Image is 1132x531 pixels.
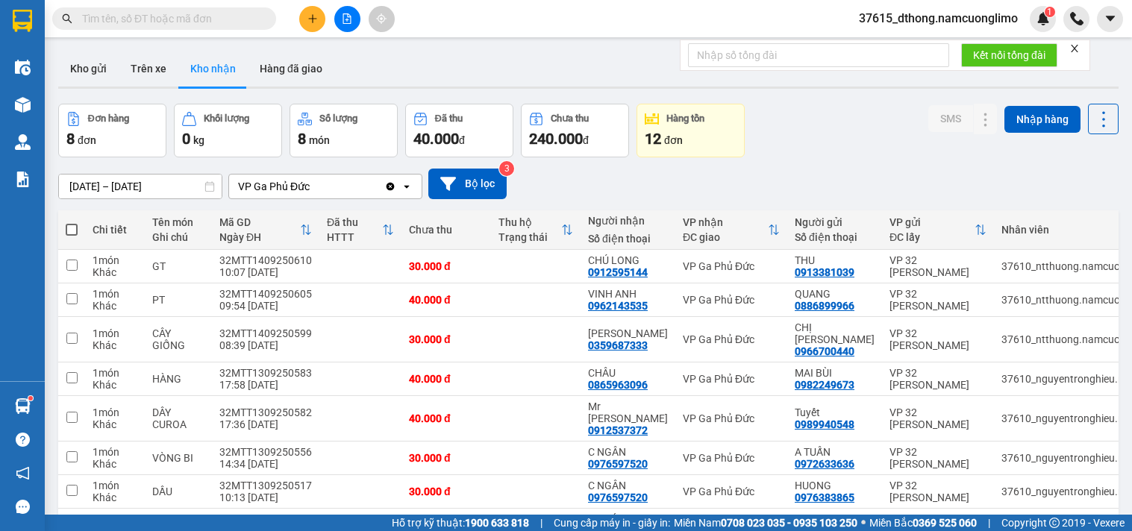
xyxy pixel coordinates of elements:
img: warehouse-icon [15,398,31,414]
div: C NGÂN [588,446,668,458]
div: CHỊ GIANG [795,321,875,345]
div: Số điện thoại [588,233,668,245]
div: VP Ga Phủ Đức [683,486,780,497]
div: 0886899966 [795,300,854,312]
div: 32MTT1309250556 [219,446,312,458]
div: VP nhận [683,216,768,228]
div: Ngày ĐH [219,231,300,243]
div: VP Ga Phủ Đức [683,294,780,306]
img: solution-icon [15,172,31,187]
div: 14:34 [DATE] [219,458,312,470]
div: Người gửi [795,216,875,228]
div: A TUẤN [795,446,875,458]
img: phone-icon [1070,12,1083,25]
button: caret-down [1097,6,1123,32]
button: Đơn hàng8đơn [58,104,166,157]
div: Đã thu [435,113,463,124]
div: VP 32 [PERSON_NAME] [889,446,986,470]
button: Hàng đã giao [248,51,334,87]
div: Đã thu [327,216,382,228]
div: 0913381039 [795,266,854,278]
div: Khác [93,458,137,470]
div: Trạng thái [498,231,561,243]
span: copyright [1049,518,1060,528]
div: Ghi chú [152,231,204,243]
div: 1 món [93,406,137,418]
span: 8 [298,130,306,148]
span: ⚪️ [861,520,866,526]
div: 40.000 đ [409,294,484,306]
div: A QUÝ [588,513,668,525]
div: Hàng tồn [666,113,704,124]
button: Trên xe [119,51,178,87]
span: 40.000 [413,130,459,148]
span: message [16,500,30,514]
div: Mã GD [219,216,300,228]
span: đ [583,134,589,146]
div: HUONG [795,480,875,491]
div: 30.000 đ [409,260,484,272]
span: question-circle [16,433,30,447]
div: VÒNG BI [152,452,204,464]
sup: 1 [1045,7,1055,17]
div: 10:13 [DATE] [219,491,312,503]
div: 08:39 [DATE] [219,339,312,351]
span: đơn [78,134,96,146]
span: notification [16,466,30,480]
span: Miền Nam [674,515,857,531]
span: | [988,515,990,531]
span: món [309,134,330,146]
div: 1 món [93,327,137,339]
div: 32MTT1409250605 [219,288,312,300]
span: Kết nối tổng đài [973,47,1045,63]
div: Người nhận [588,215,668,227]
th: Toggle SortBy [882,210,994,250]
div: VP Ga Phủ Đức [238,179,310,194]
button: Hàng tồn12đơn [637,104,745,157]
div: VINH ANH [588,288,668,300]
div: C NGÂN [588,480,668,491]
div: Thu hộ [498,216,561,228]
span: 1 [1047,7,1052,17]
span: 37615_dthong.namcuonglimo [847,9,1030,28]
span: Miền Bắc [869,515,977,531]
div: 0966700440 [795,345,854,357]
span: | [540,515,542,531]
div: Khác [93,266,137,278]
div: Khác [93,418,137,430]
div: 32MTT1409250610 [219,254,312,266]
div: HANNA LEE [588,327,668,339]
div: Số điện thoại [795,231,875,243]
div: 0912537372 [588,424,648,436]
div: 1 món [93,254,137,266]
button: Số lượng8món [290,104,398,157]
div: Khối lượng [204,113,249,124]
span: 240.000 [529,130,583,148]
div: 40.000 đ [409,373,484,385]
div: HÀNG [152,373,204,385]
svg: Clear value [384,180,396,192]
div: CHÚ LONG [588,254,668,266]
button: Kho nhận [178,51,248,87]
div: Mr Phương [588,400,668,424]
div: 0976597520 [588,458,648,470]
div: Khác [93,339,137,351]
div: 40.000 đ [327,513,394,525]
input: Selected VP Ga Phủ Đức. [311,179,313,194]
div: 1 món [93,480,137,491]
button: Kết nối tổng đài [961,43,1057,67]
div: VP 32 [PERSON_NAME] [889,406,986,430]
div: 1 món [93,446,137,458]
img: warehouse-icon [15,134,31,150]
span: đơn [664,134,683,146]
img: warehouse-icon [15,97,31,113]
div: 0962143535 [588,300,648,312]
div: VP Ga Phủ Đức [683,333,780,345]
svg: open [401,180,413,192]
div: Khác [93,379,137,391]
div: ĐC giao [683,231,768,243]
div: THU [795,254,875,266]
th: Toggle SortBy [675,210,787,250]
img: icon-new-feature [1036,12,1050,25]
div: VP Ga Phủ Đức [683,260,780,272]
